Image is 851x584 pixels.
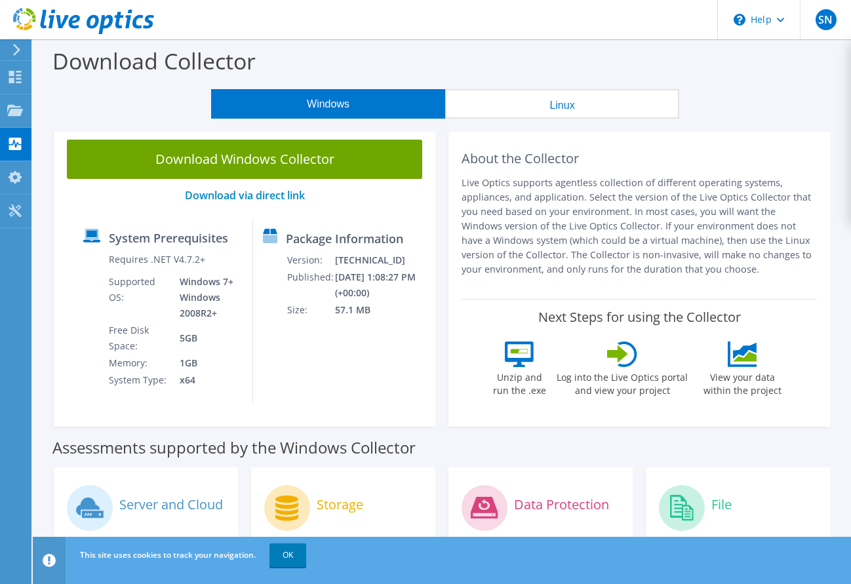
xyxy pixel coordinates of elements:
[695,367,789,397] label: View your data within the project
[816,9,837,30] span: SN
[514,498,609,511] label: Data Protection
[556,367,688,397] label: Log into the Live Optics portal and view your project
[334,252,429,269] td: [TECHNICAL_ID]
[67,140,422,179] a: Download Windows Collector
[334,302,429,319] td: 57.1 MB
[52,441,416,454] label: Assessments supported by the Windows Collector
[170,355,243,372] td: 1GB
[119,498,223,511] label: Server and Cloud
[286,232,403,245] label: Package Information
[445,89,679,119] button: Linux
[317,498,363,511] label: Storage
[170,273,243,322] td: Windows 7+ Windows 2008R2+
[489,367,549,397] label: Unzip and run the .exe
[108,355,170,372] td: Memory:
[170,322,243,355] td: 5GB
[108,273,170,322] td: Supported OS:
[109,231,228,244] label: System Prerequisites
[80,549,256,560] span: This site uses cookies to track your navigation.
[287,252,334,269] td: Version:
[170,372,243,389] td: x64
[185,188,305,203] a: Download via direct link
[269,543,306,567] a: OK
[711,498,732,511] label: File
[108,372,170,389] td: System Type:
[108,322,170,355] td: Free Disk Space:
[287,269,334,302] td: Published:
[334,269,429,302] td: [DATE] 1:08:27 PM (+00:00)
[52,46,256,76] label: Download Collector
[734,14,745,26] svg: \n
[287,302,334,319] td: Size:
[538,309,741,325] label: Next Steps for using the Collector
[462,176,817,277] p: Live Optics supports agentless collection of different operating systems, appliances, and applica...
[211,89,445,119] button: Windows
[462,151,817,166] h2: About the Collector
[109,253,205,266] label: Requires .NET V4.7.2+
